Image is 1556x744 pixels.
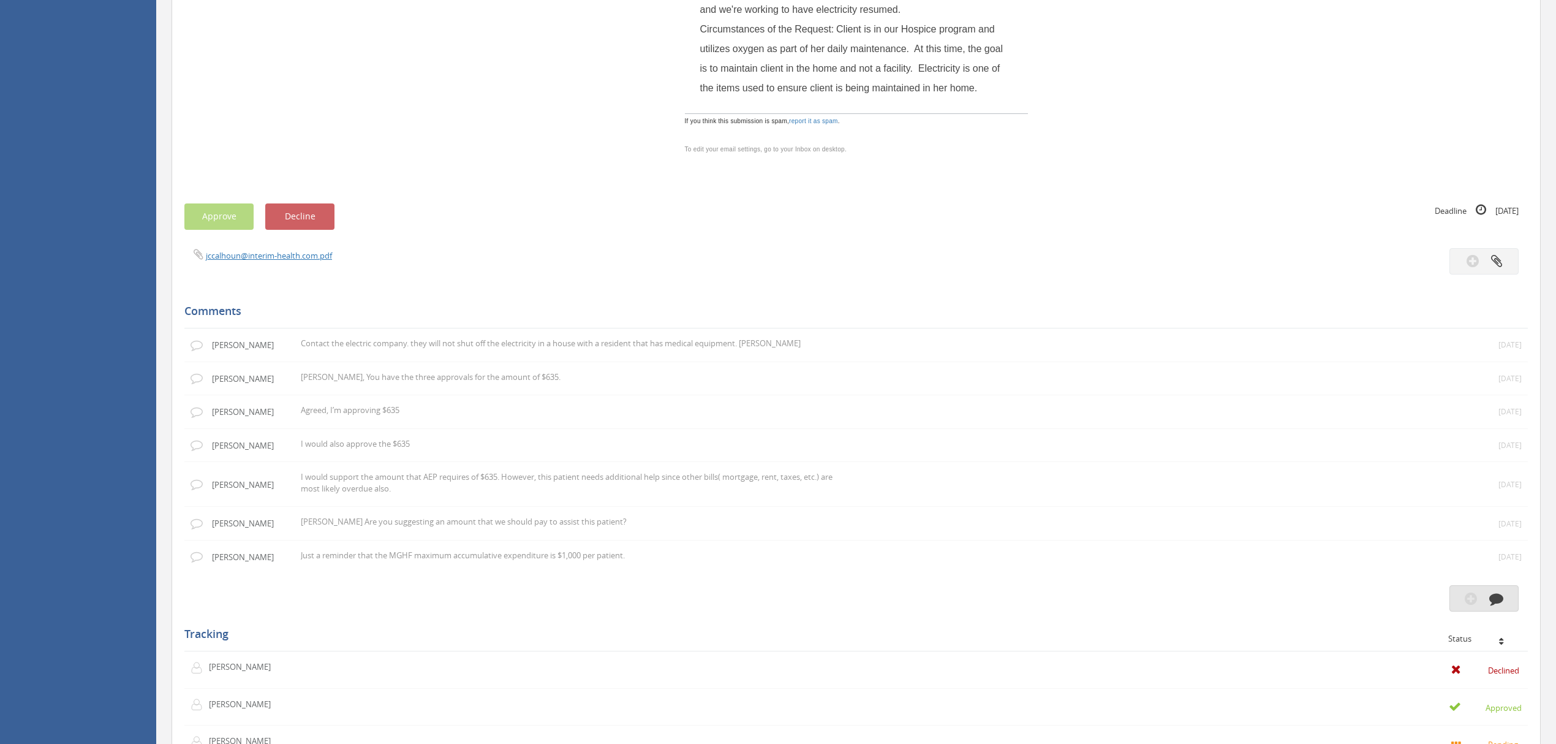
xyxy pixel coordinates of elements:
p: Agreed, I’m approving $635 [301,404,852,416]
small: [DATE] [1498,406,1522,417]
small: [DATE] [1498,479,1522,490]
img: user-icon.png [191,662,209,674]
h5: Tracking [184,628,1519,640]
a: jccalhoun@interim-health.com.pdf [206,250,332,261]
small: Deadline [DATE] [1435,203,1519,217]
button: Approve [184,203,254,230]
small: [DATE] [1498,518,1522,529]
small: [DATE] [1498,340,1522,350]
p: Just a reminder that the MGHF maximum accumulative expenditure is $1,000 per patient. [301,550,852,561]
p: I would also approve the $635 [301,438,852,450]
p: [PERSON_NAME] [212,552,282,563]
p: [PERSON_NAME] [212,479,282,491]
small: [DATE] [1498,440,1522,450]
p: Contact the electric company. they will not shut off the electricity in a house with a resident t... [301,338,852,349]
p: [PERSON_NAME] [209,699,279,710]
div: Status [1448,634,1519,643]
h5: Comments [184,305,1519,317]
small: [DATE] [1498,552,1522,562]
span: Client is in our Hospice program and utilizes oxygen as part of her daily maintenance. At this ti... [700,24,1006,93]
a: report it as spam [789,118,838,124]
p: [PERSON_NAME] [212,518,282,530]
p: [PERSON_NAME] [212,340,282,351]
p: Meg, You have the three approvals for the amount of $635. [301,371,852,383]
p: [PERSON_NAME] [209,661,279,673]
button: Decline [265,203,334,230]
span: If you think this submission is spam, . [685,116,840,126]
small: [DATE] [1498,373,1522,384]
p: [PERSON_NAME] [212,373,282,385]
span: To edit your email settings, go to your Inbox on desktop. [685,146,847,153]
p: [PERSON_NAME] [212,406,282,418]
p: [PERSON_NAME] [212,440,282,452]
p: I would support the amount that AEP requires of $635. However, this patient needs additional help... [301,471,852,494]
p: Jim Are you suggesting an amount that we should pay to assist this patient? [301,516,852,528]
small: Approved [1449,700,1522,714]
small: Declined [1451,663,1522,677]
span: Circumstances of the Request: [700,24,834,34]
img: user-icon.png [191,699,209,711]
